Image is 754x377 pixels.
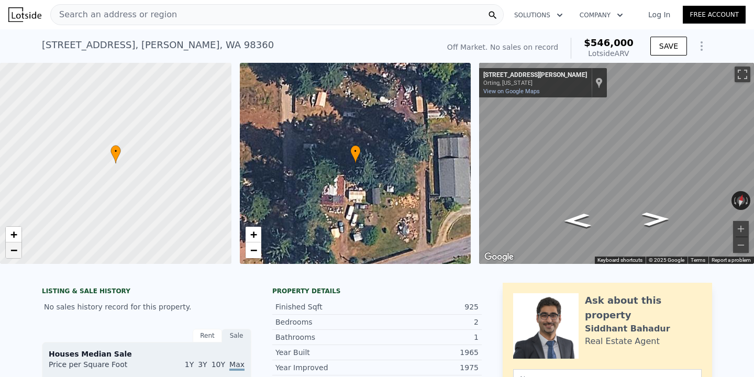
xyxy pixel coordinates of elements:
span: $546,000 [584,37,634,48]
button: Company [571,6,631,25]
div: Rent [193,329,222,342]
button: SAVE [650,37,687,56]
a: Report a problem [712,257,751,263]
div: Siddhant Bahadur [585,323,670,335]
div: Year Built [275,347,377,358]
span: 1Y [185,360,194,369]
div: Real Estate Agent [585,335,660,348]
img: Lotside [8,7,41,22]
div: Map [479,63,754,264]
span: Search an address or region [51,8,177,21]
path: Go West, Alward Rd [552,210,603,231]
a: Terms (opens in new tab) [691,257,705,263]
span: • [110,147,121,156]
div: Orting, [US_STATE] [483,80,587,86]
a: Zoom out [246,242,261,258]
a: Zoom out [6,242,21,258]
button: Rotate counterclockwise [731,191,737,210]
div: Lotside ARV [584,48,634,59]
div: Ask about this property [585,293,702,323]
div: Price per Square Foot [49,359,147,376]
a: Show location on map [595,77,603,88]
path: Go East, Alward Rd [630,209,681,230]
a: View on Google Maps [483,88,540,95]
a: Zoom in [6,227,21,242]
img: Google [482,250,516,264]
span: + [10,228,17,241]
div: [STREET_ADDRESS][PERSON_NAME] [483,71,587,80]
button: Toggle fullscreen view [735,66,750,82]
div: Sale [222,329,251,342]
div: • [110,145,121,163]
div: [STREET_ADDRESS] , [PERSON_NAME] , WA 98360 [42,38,274,52]
button: Zoom out [733,237,749,253]
div: 1965 [377,347,479,358]
div: No sales history record for this property. [42,297,251,316]
div: 1975 [377,362,479,373]
span: + [250,228,257,241]
span: © 2025 Google [649,257,684,263]
div: 2 [377,317,479,327]
div: LISTING & SALE HISTORY [42,287,251,297]
a: Log In [636,9,683,20]
button: Show Options [691,36,712,57]
div: 1 [377,332,479,342]
div: Finished Sqft [275,302,377,312]
div: Street View [479,63,754,264]
span: • [350,147,361,156]
div: • [350,145,361,163]
div: Off Market. No sales on record [447,42,558,52]
button: Rotate clockwise [745,191,751,210]
span: 10Y [212,360,225,369]
span: − [10,243,17,257]
button: Solutions [506,6,571,25]
a: Free Account [683,6,746,24]
a: Zoom in [246,227,261,242]
div: Bathrooms [275,332,377,342]
button: Reset the view [735,191,747,211]
button: Zoom in [733,221,749,237]
div: Bedrooms [275,317,377,327]
span: 3Y [198,360,207,369]
span: Max [229,360,245,371]
div: Houses Median Sale [49,349,245,359]
div: Year Improved [275,362,377,373]
div: 925 [377,302,479,312]
div: Property details [272,287,482,295]
span: − [250,243,257,257]
a: Open this area in Google Maps (opens a new window) [482,250,516,264]
button: Keyboard shortcuts [597,257,642,264]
